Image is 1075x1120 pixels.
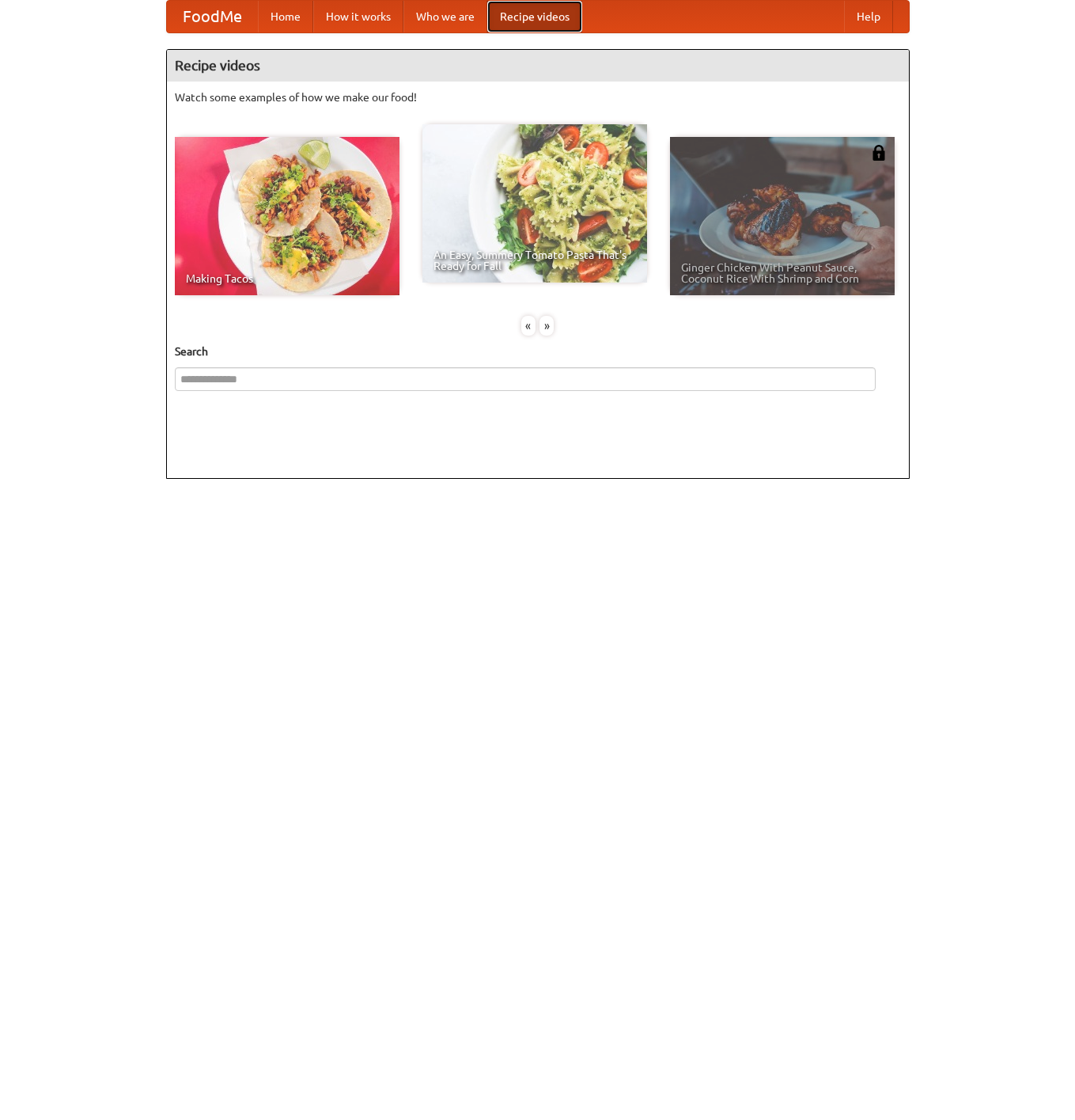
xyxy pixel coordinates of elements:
a: Recipe videos [487,1,582,32]
p: Watch some examples of how we make our food! [175,89,901,105]
h4: Recipe videos [167,50,909,82]
a: How it works [313,1,403,32]
div: » [539,316,554,336]
img: 483408.png [871,145,887,161]
span: An Easy, Summery Tomato Pasta That's Ready for Fall [433,249,636,271]
a: An Easy, Summery Tomato Pasta That's Ready for Fall [422,124,647,283]
a: Home [258,1,313,32]
div: « [521,316,536,336]
a: FoodMe [167,1,258,32]
a: Who we are [403,1,487,32]
span: Making Tacos [186,273,388,284]
a: Making Tacos [175,137,399,295]
h5: Search [175,344,901,359]
a: Help [844,1,893,32]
